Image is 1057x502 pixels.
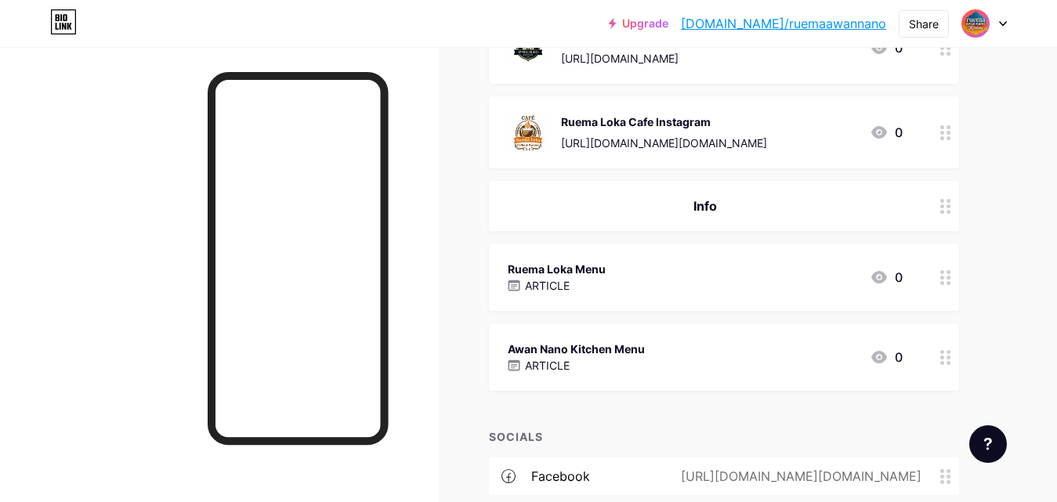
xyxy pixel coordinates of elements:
div: [URL][DOMAIN_NAME] [561,50,786,67]
img: Awan Nano Glasshouse (Click to Reserve) [508,27,548,68]
div: [URL][DOMAIN_NAME][DOMAIN_NAME] [561,135,767,151]
a: Upgrade [609,17,668,30]
div: facebook [531,467,590,486]
div: Share [909,16,939,32]
p: ARTICLE [525,277,570,294]
img: Ruema Loka Cafe Instagram [508,112,548,153]
img: ruemaawannano [961,9,990,38]
div: SOCIALS [489,428,959,445]
div: 0 [870,123,903,142]
a: [DOMAIN_NAME]/ruemaawannano [681,14,886,33]
div: 0 [870,268,903,287]
div: Info [508,197,903,215]
div: Awan Nano Kitchen Menu [508,341,645,357]
p: ARTICLE [525,357,570,374]
div: Ruema Loka Cafe Instagram [561,114,767,130]
div: [URL][DOMAIN_NAME][DOMAIN_NAME] [656,467,940,486]
div: Ruema Loka Menu [508,261,606,277]
div: 0 [870,38,903,57]
div: 0 [870,348,903,367]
